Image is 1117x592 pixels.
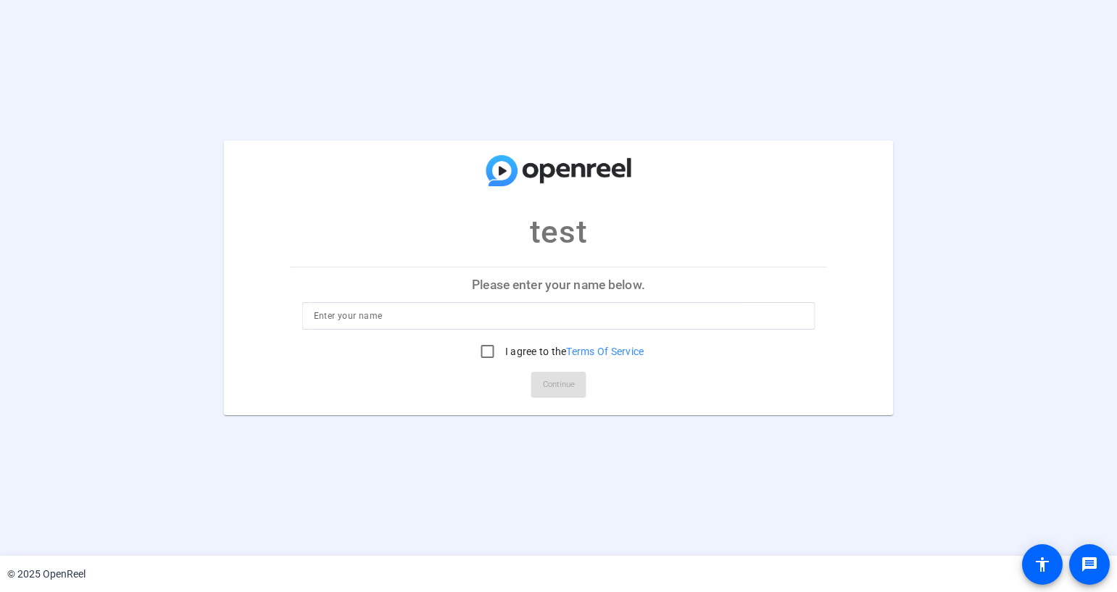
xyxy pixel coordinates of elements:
p: Please enter your name below. [291,267,827,302]
mat-icon: message [1081,556,1098,573]
p: test [530,208,587,256]
input: Enter your name [314,307,804,325]
label: I agree to the [502,344,644,359]
div: © 2025 OpenReel [7,567,86,582]
mat-icon: accessibility [1034,556,1051,573]
a: Terms Of Service [566,346,644,357]
img: company-logo [486,155,631,187]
